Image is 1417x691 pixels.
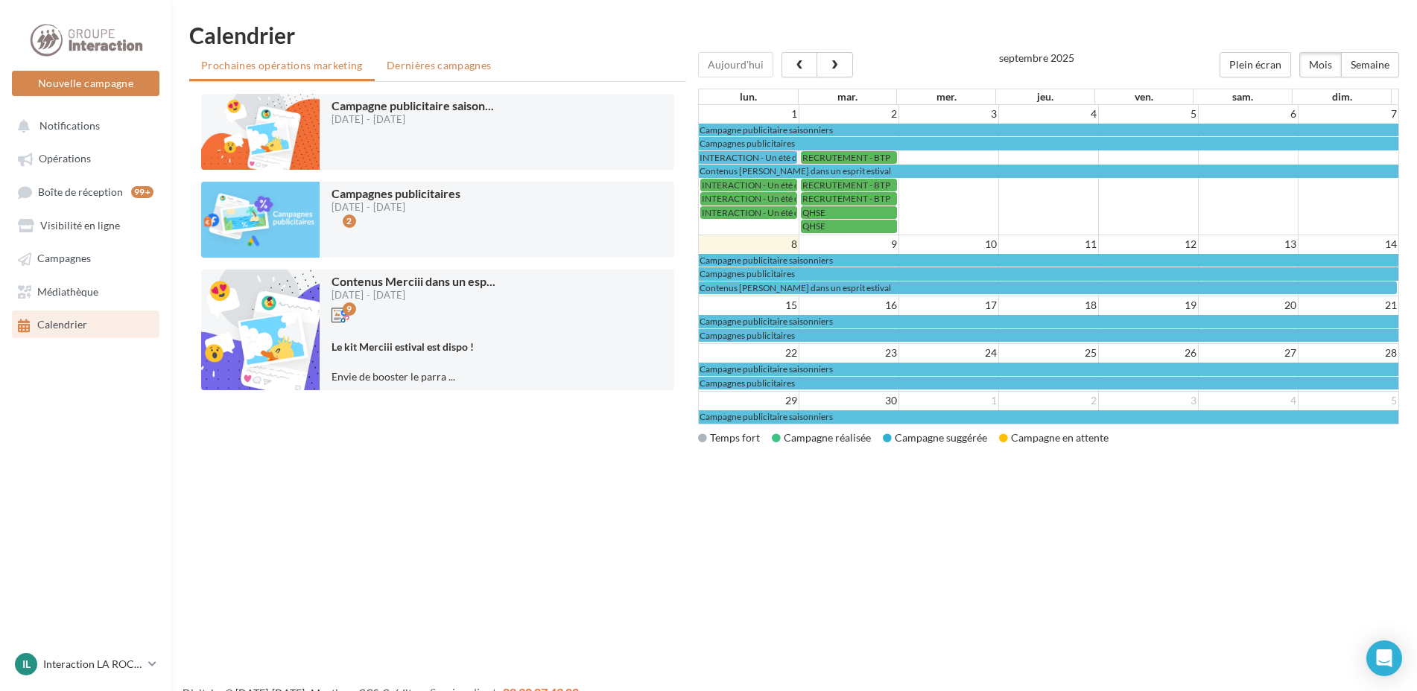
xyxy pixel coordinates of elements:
[9,144,162,171] a: Opérations
[43,657,142,672] p: Interaction LA ROCHE SUR YON
[899,105,999,123] td: 3
[700,330,795,341] span: Campagnes publicitaires
[700,268,795,279] span: Campagnes publicitaires
[883,430,987,445] div: Campagne suggérée
[1199,235,1299,253] td: 13
[799,235,898,253] td: 9
[802,152,890,163] span: RECRUTEMENT - BTP
[1299,52,1342,77] button: Mois
[700,363,833,375] span: Campagne publicitaire saisonniers
[700,138,795,149] span: Campagnes publicitaires
[485,98,494,112] span: ...
[802,220,825,232] span: QHSE
[1220,52,1291,77] button: Plein écran
[1299,392,1398,410] td: 5
[700,152,852,163] span: INTERACTION - Un été de publications
[189,24,1399,46] h1: Calendrier
[1193,89,1293,104] th: sam.
[700,179,797,191] a: INTERACTION - Un été de publications
[700,255,833,266] span: Campagne publicitaire saisonniers
[899,296,999,315] td: 17
[999,235,1099,253] td: 11
[9,178,162,206] a: Boîte de réception99+
[699,344,799,363] td: 22
[1293,89,1392,104] th: dim.
[699,281,1397,294] a: Contenus [PERSON_NAME] dans un esprit estival
[1099,235,1199,253] td: 12
[699,296,799,315] td: 15
[700,124,833,136] span: Campagne publicitaire saisonniers
[999,392,1099,410] td: 2
[799,105,898,123] td: 2
[1299,235,1398,253] td: 14
[897,89,996,104] th: mer.
[700,192,797,205] a: INTERACTION - Un été de publications
[699,363,1398,375] a: Campagne publicitaire saisonniers
[1299,105,1398,123] td: 7
[12,650,159,678] a: IL Interaction LA ROCHE SUR YON
[332,274,495,288] span: Contenus Merciii dans un esp
[999,105,1099,123] td: 4
[699,377,1398,389] a: Campagnes publicitaires
[702,179,854,191] span: INTERACTION - Un été de publications
[1199,296,1299,315] td: 20
[699,165,1398,177] a: Contenus [PERSON_NAME] dans un esprit estival
[802,193,890,204] span: RECRUTEMENT - BTP
[699,392,799,410] td: 29
[699,151,797,164] a: INTERACTION - Un été de publications
[9,311,162,337] a: Calendrier
[9,112,156,138] button: Notifications
[801,151,897,164] a: RECRUTEMENT - BTP
[700,165,891,176] span: Contenus [PERSON_NAME] dans un esprit estival
[999,52,1074,63] h2: septembre 2025
[999,344,1099,363] td: 25
[1199,344,1299,363] td: 27
[700,316,833,327] span: Campagne publicitaire saisonniers
[801,192,897,205] a: RECRUTEMENT - BTP
[332,98,494,112] span: Campagne publicitaire saison
[1099,344,1199,363] td: 26
[9,278,162,305] a: Médiathèque
[343,214,356,228] div: 2
[699,410,1398,423] a: Campagne publicitaire saisonniers
[699,105,799,123] td: 1
[1099,392,1199,410] td: 3
[700,282,891,293] span: Contenus [PERSON_NAME] dans un esprit estival
[12,71,159,96] button: Nouvelle campagne
[699,235,799,253] td: 8
[201,59,363,71] span: Prochaines opérations marketing
[999,430,1109,445] div: Campagne en attente
[995,89,1094,104] th: jeu.
[802,207,825,218] span: QHSE
[343,302,356,316] div: 9
[1199,105,1299,123] td: 6
[999,296,1099,315] td: 18
[698,430,760,445] div: Temps fort
[131,186,153,198] div: 99+
[332,340,474,383] span: Envie de booster le parra
[1099,296,1199,315] td: 19
[699,267,1398,280] a: Campagnes publicitaires
[799,296,898,315] td: 16
[899,392,999,410] td: 1
[699,315,1398,328] a: Campagne publicitaire saisonniers
[698,52,773,77] button: Aujourd'hui
[38,185,123,198] span: Boîte de réception
[700,378,795,389] span: Campagnes publicitaires
[802,179,890,191] span: RECRUTEMENT - BTP
[39,153,91,165] span: Opérations
[772,430,871,445] div: Campagne réalisée
[899,235,999,253] td: 10
[332,115,494,124] div: [DATE] - [DATE]
[1099,105,1199,123] td: 5
[801,220,897,232] a: QHSE
[1094,89,1193,104] th: ven.
[899,344,999,363] td: 24
[332,290,495,300] div: [DATE] - [DATE]
[332,203,460,212] div: [DATE] - [DATE]
[1199,392,1299,410] td: 4
[699,254,1398,267] a: Campagne publicitaire saisonniers
[700,411,833,422] span: Campagne publicitaire saisonniers
[1341,52,1399,77] button: Semaine
[699,89,798,104] th: lun.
